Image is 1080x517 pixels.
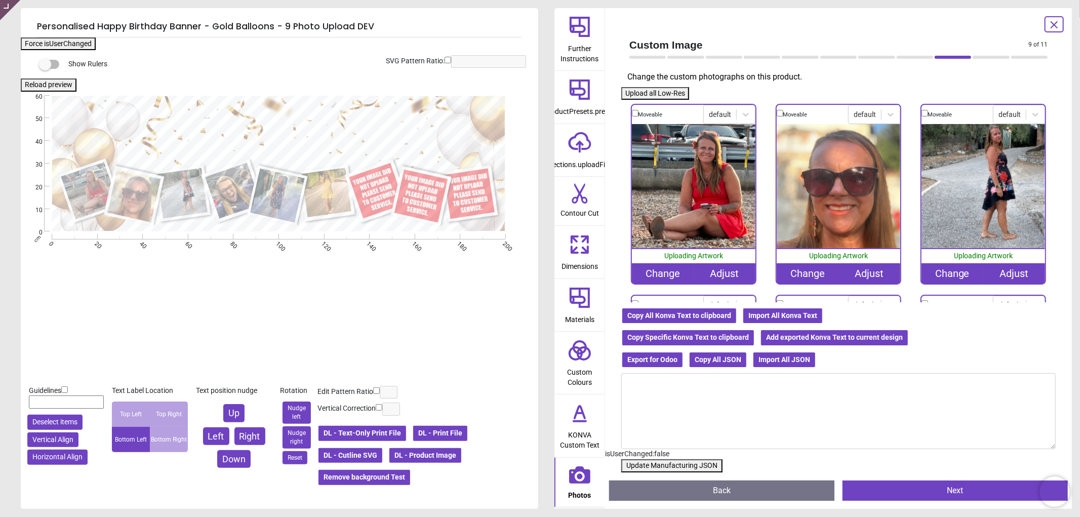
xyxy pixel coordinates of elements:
button: sections.uploadFile [554,124,605,177]
label: Moveable [928,301,952,309]
button: Copy All JSON [689,351,747,369]
label: Moveable [638,301,663,309]
span: 20 [23,183,43,192]
span: cm [33,234,42,244]
span: 40 [138,240,144,247]
button: Custom Colours [554,332,605,394]
button: Photos [554,458,605,507]
span: 0 [23,228,43,237]
div: isUserChanged: false [605,449,1072,459]
span: 0 [47,240,54,247]
span: 9 of 11 [1028,41,1048,49]
div: Adjust [694,263,755,284]
button: Import All JSON [752,351,816,369]
span: sections.uploadFile [549,155,610,170]
div: Change [777,263,838,284]
button: Copy All Konva Text to clipboard [621,307,737,325]
button: Next [843,481,1068,501]
span: Uploading Artwork [954,252,1013,260]
div: Adjust [838,263,900,284]
span: 40 [23,138,43,146]
button: Update Manufacturing JSON [621,459,723,472]
button: Import All Konva Text [742,307,823,325]
span: Uploading Artwork [809,252,868,260]
button: Materials [554,279,605,332]
span: Materials [565,310,594,325]
button: Further Instructions [554,8,605,70]
button: Back [609,481,834,501]
span: 200 [501,240,507,247]
span: productPresets.preset [545,102,615,117]
label: Moveable [783,111,808,119]
button: productPresets.preset [554,71,605,124]
div: Show Rulers [45,58,538,70]
span: Contour Cut [561,204,599,219]
span: 180 [455,240,462,247]
button: KONVA Custom Text [554,394,605,457]
button: Add exported Konva Text to current design [760,329,909,346]
label: Moveable [783,301,808,309]
button: Dimensions [554,226,605,279]
h5: Personalised Happy Birthday Banner - Gold Balloons - 9 Photo Upload DEV [37,16,522,37]
span: 160 [410,240,417,247]
label: SVG Pattern Ratio: [386,56,445,66]
button: Export for Odoo [621,351,684,369]
span: 140 [365,240,371,247]
span: Dimensions [562,257,598,272]
button: Upload all Low-Res [621,87,689,100]
span: Photos [569,486,591,501]
span: 20 [93,240,99,247]
button: Copy Specific Konva Text to clipboard [621,329,755,346]
span: 100 [274,240,281,247]
span: Custom Image [629,37,1028,52]
iframe: Brevo live chat [1039,476,1070,507]
span: 80 [229,240,235,247]
div: Change [922,263,983,284]
span: 50 [23,115,43,124]
span: 60 [23,93,43,101]
span: Custom Colours [555,363,604,387]
label: Moveable [928,111,952,119]
span: 30 [23,161,43,169]
span: 10 [23,206,43,215]
button: Contour Cut [554,177,605,225]
span: 60 [183,240,190,247]
div: Adjust [983,263,1045,284]
div: Change [632,263,694,284]
button: Reload preview [21,78,76,92]
span: KONVA Custom Text [555,425,604,450]
span: Uploading Artwork [664,252,723,260]
button: Force isUserChanged [21,37,96,51]
span: 120 [319,240,326,247]
label: Moveable [638,111,663,119]
span: Further Instructions [555,39,604,64]
p: Change the custom photographs on this product. [627,71,1056,83]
